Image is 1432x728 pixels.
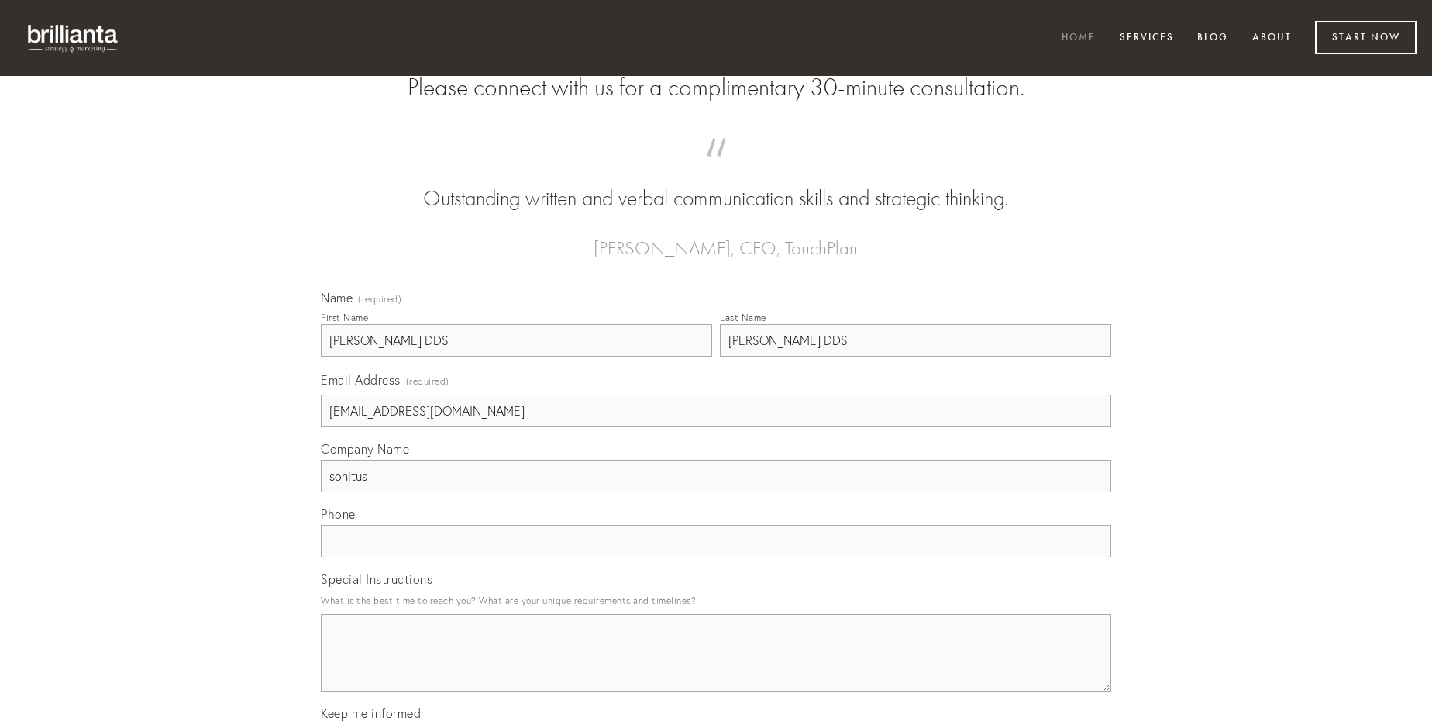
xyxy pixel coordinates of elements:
[321,506,356,522] span: Phone
[321,312,368,323] div: First Name
[321,290,353,305] span: Name
[15,16,132,60] img: brillianta - research, strategy, marketing
[321,372,401,388] span: Email Address
[720,312,766,323] div: Last Name
[1110,26,1184,51] a: Services
[321,441,409,457] span: Company Name
[406,371,449,392] span: (required)
[346,214,1086,264] figcaption: — [PERSON_NAME], CEO, TouchPlan
[321,706,421,721] span: Keep me informed
[1052,26,1106,51] a: Home
[346,154,1086,184] span: “
[346,154,1086,214] blockquote: Outstanding written and verbal communication skills and strategic thinking.
[1187,26,1238,51] a: Blog
[358,295,401,304] span: (required)
[1315,21,1417,54] a: Start Now
[1242,26,1302,51] a: About
[321,73,1111,102] h2: Please connect with us for a complimentary 30-minute consultation.
[321,571,432,587] span: Special Instructions
[321,590,1111,611] p: What is the best time to reach you? What are your unique requirements and timelines?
